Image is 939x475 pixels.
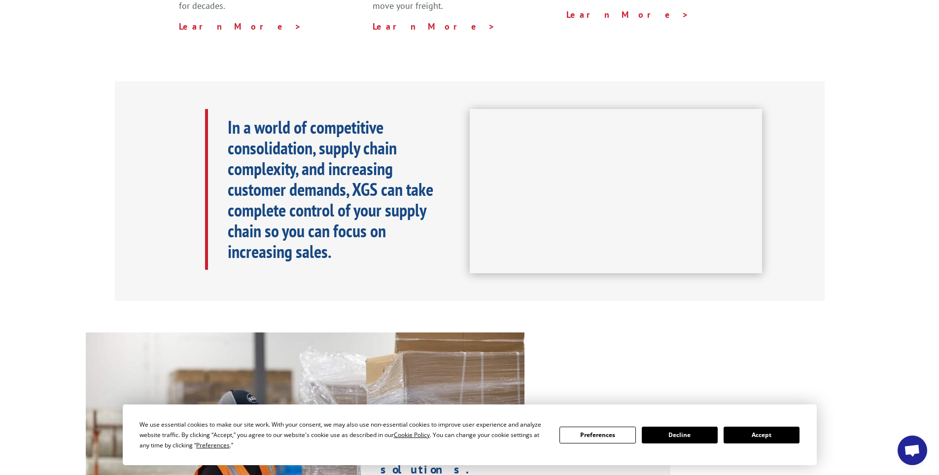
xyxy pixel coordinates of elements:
[394,431,430,439] span: Cookie Policy
[559,427,635,443] button: Preferences
[196,441,230,449] span: Preferences
[898,436,927,465] div: Open chat
[642,427,718,443] button: Decline
[139,419,548,450] div: We use essential cookies to make our site work. With your consent, we may also use non-essential ...
[470,109,762,274] iframe: XGS Logistics Solutions
[179,21,302,32] a: Learn More >
[373,21,495,32] a: Learn More >
[123,404,817,465] div: Cookie Consent Prompt
[566,9,689,20] a: Learn More >
[228,115,433,263] b: In a world of competitive consolidation, supply chain complexity, and increasing customer demands...
[724,427,800,443] button: Accept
